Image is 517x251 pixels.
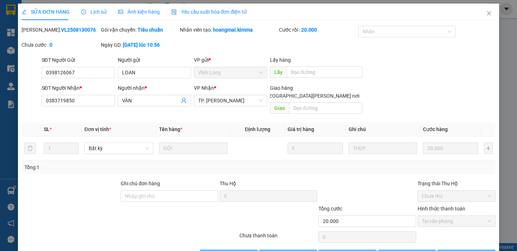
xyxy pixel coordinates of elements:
b: VL2508130076 [61,27,96,33]
input: 0 [423,143,478,154]
span: Ảnh kiện hàng [118,9,160,15]
span: user-add [181,98,187,103]
span: Lịch sử [81,9,107,15]
span: Bất kỳ [89,143,149,154]
span: Lấy [270,66,287,78]
span: Đơn vị tính [84,126,111,132]
input: VD: Bàn, Ghế [159,143,228,154]
b: [DATE] lúc 10:56 [123,42,160,48]
span: Lấy hàng [270,57,291,63]
div: Người nhận [118,84,191,92]
span: Gửi: [6,7,17,14]
span: VP Nhận [194,85,214,91]
img: icon [171,9,177,15]
span: SL [44,126,50,132]
input: 0 [288,143,343,154]
input: Dọc đường [287,66,362,78]
span: TP. Hồ Chí Minh [198,95,263,106]
span: Chưa thu [422,191,491,201]
span: Chưa thu [67,46,94,54]
span: Cước hàng [423,126,448,132]
span: Vĩnh Long [198,67,263,78]
span: Tổng cước [318,206,342,212]
div: SĐT Người Gửi [42,56,115,64]
div: VP gửi [194,56,267,64]
div: GIANG KT [69,23,119,32]
b: 20.000 [301,27,317,33]
input: Ghi Chú [349,143,417,154]
button: Close [479,4,499,24]
span: [GEOGRAPHIC_DATA][PERSON_NAME] nơi [261,92,362,100]
div: Chưa cước : [22,41,99,49]
label: Ghi chú đơn hàng [121,181,160,186]
span: Giao [270,102,289,114]
span: Giá trị hàng [288,126,314,132]
label: Hình thức thanh toán [418,206,465,212]
div: 0939700667 [69,32,119,42]
div: [PERSON_NAME]: [22,26,99,34]
span: clock-circle [81,9,86,14]
div: Người gửi [118,56,191,64]
b: 0 [50,42,52,48]
th: Ghi chú [346,122,420,136]
b: hoangmai.kimma [213,27,253,33]
input: Dọc đường [289,102,362,114]
div: Gói vận chuyển: [101,26,179,34]
span: Giao hàng [270,85,293,91]
span: Tại văn phòng [422,216,491,227]
span: Nhận: [69,7,86,14]
span: Định lượng [245,126,270,132]
span: close [486,10,492,16]
div: Vĩnh Long [69,6,119,23]
b: Tiêu chuẩn [138,27,163,33]
input: Ghi chú đơn hàng [121,190,218,202]
button: delete [24,143,36,154]
div: Trạng thái Thu Hộ [418,180,495,187]
span: picture [118,9,123,14]
span: Thu Hộ [220,181,236,186]
div: Ngày GD: [101,41,179,49]
div: Chưa thanh toán [239,232,318,244]
div: SĐT Người Nhận [42,84,115,92]
div: Tổng: 1 [24,163,200,171]
span: SỬA ĐƠN HÀNG [22,9,69,15]
button: plus [484,143,493,154]
div: Nhân viên tạo: [180,26,278,34]
span: Tên hàng [159,126,182,132]
span: edit [22,9,27,14]
span: Yêu cầu xuất hóa đơn điện tử [171,9,247,15]
div: TP. [PERSON_NAME] [6,6,64,23]
div: Cước rồi : [279,26,357,34]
